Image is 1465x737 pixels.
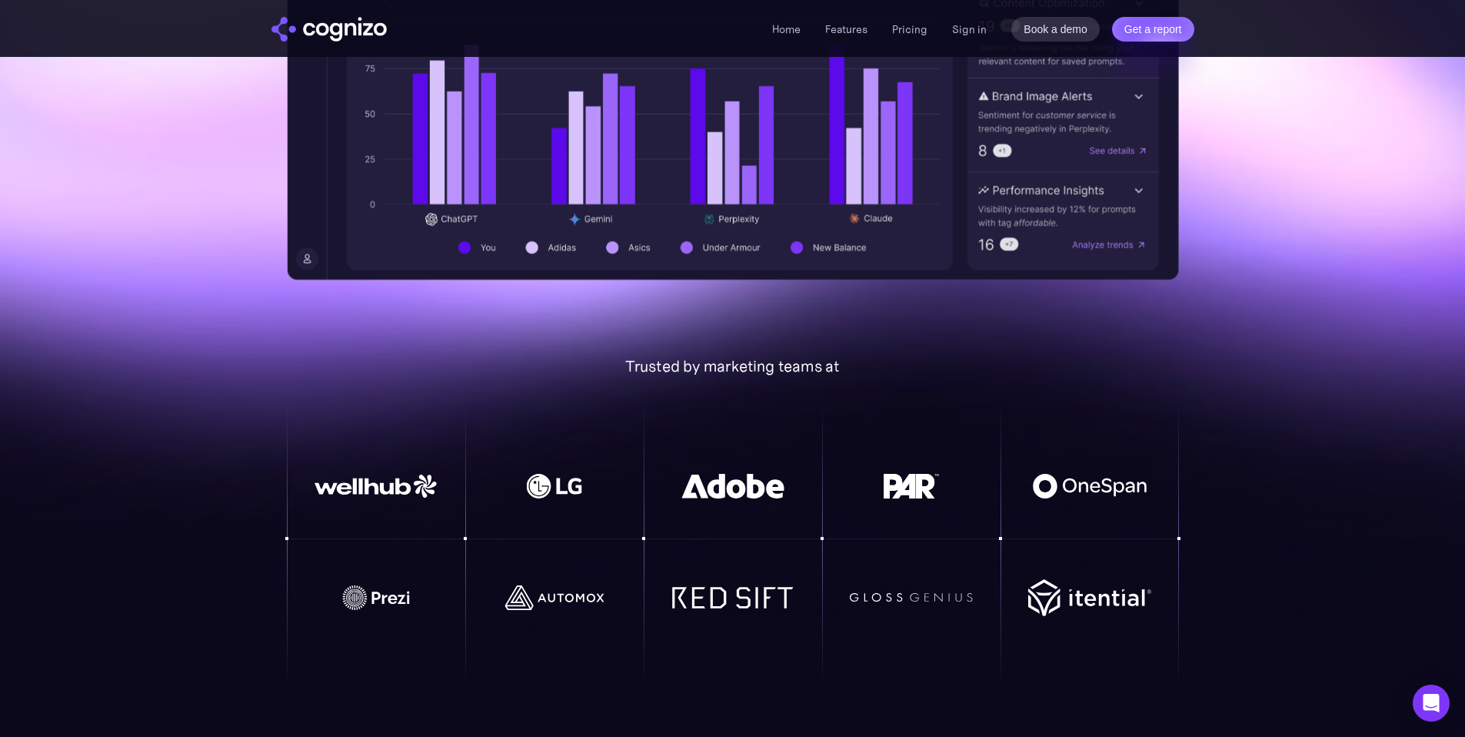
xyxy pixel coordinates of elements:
div: Open Intercom Messenger [1413,685,1450,722]
a: Features [825,22,867,36]
a: Home [772,22,801,36]
a: Book a demo [1011,17,1100,42]
img: cognizo logo [271,17,387,42]
a: Sign in [952,20,987,38]
a: home [271,17,387,42]
a: Get a report [1112,17,1194,42]
a: Pricing [892,22,927,36]
div: Trusted by marketing teams at [287,357,1179,375]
